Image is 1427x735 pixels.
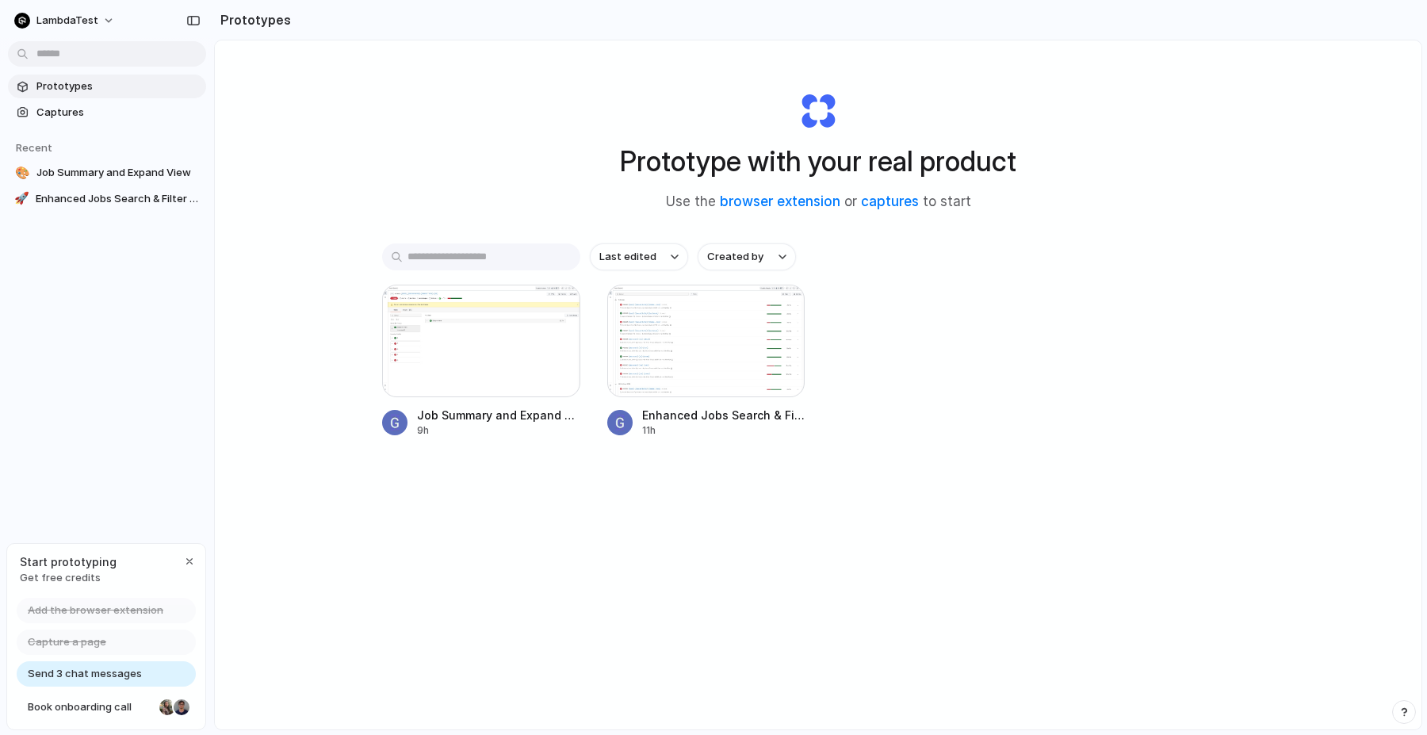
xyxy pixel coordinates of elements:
[666,192,971,212] span: Use the or to start
[8,161,206,185] a: 🎨Job Summary and Expand View
[8,187,206,211] a: 🚀Enhanced Jobs Search & Filter Interface
[36,13,98,29] span: LambdaTest
[417,407,580,423] span: Job Summary and Expand View
[17,695,196,720] a: Book onboarding call
[20,570,117,586] span: Get free credits
[8,101,206,124] a: Captures
[172,698,191,717] div: Christian Iacullo
[642,423,805,438] div: 11h
[20,553,117,570] span: Start prototyping
[16,141,52,154] span: Recent
[36,191,200,207] span: Enhanced Jobs Search & Filter Interface
[599,249,656,265] span: Last edited
[607,285,805,438] a: Enhanced Jobs Search & Filter InterfaceEnhanced Jobs Search & Filter Interface11h
[720,193,840,209] a: browser extension
[14,191,29,207] div: 🚀
[36,105,200,121] span: Captures
[28,603,163,618] span: Add the browser extension
[698,243,796,270] button: Created by
[14,165,30,181] div: 🎨
[158,698,177,717] div: Nicole Kubica
[36,78,200,94] span: Prototypes
[590,243,688,270] button: Last edited
[28,699,153,715] span: Book onboarding call
[8,8,123,33] button: LambdaTest
[214,10,291,29] h2: Prototypes
[382,285,580,438] a: Job Summary and Expand ViewJob Summary and Expand View9h
[861,193,919,209] a: captures
[620,140,1016,182] h1: Prototype with your real product
[28,634,106,650] span: Capture a page
[28,666,142,682] span: Send 3 chat messages
[642,407,805,423] span: Enhanced Jobs Search & Filter Interface
[707,249,763,265] span: Created by
[36,165,200,181] span: Job Summary and Expand View
[417,423,580,438] div: 9h
[8,75,206,98] a: Prototypes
